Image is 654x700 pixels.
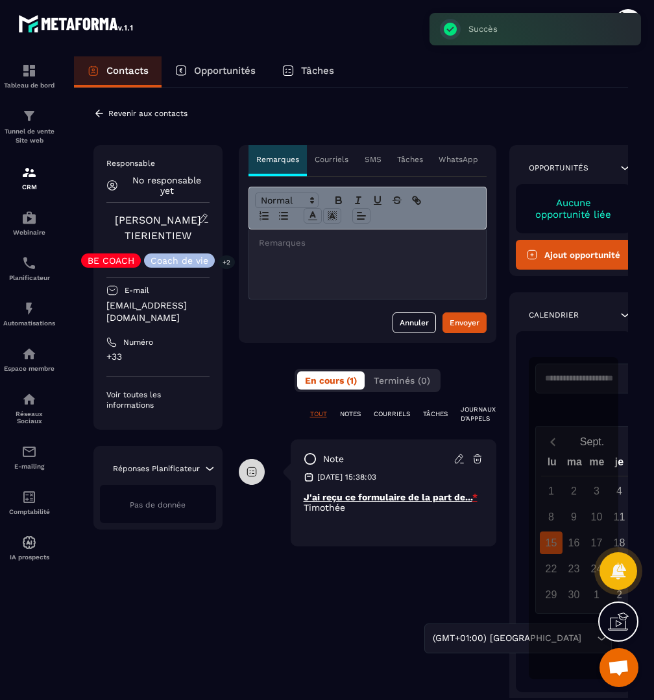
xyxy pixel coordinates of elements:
div: Envoyer [450,316,479,329]
p: Opportunités [194,65,256,76]
a: [PERSON_NAME] TIERIENTIEW [115,214,201,242]
p: Revenir aux contacts [108,109,188,118]
p: E-mail [125,285,149,296]
p: Contacts [106,65,149,76]
p: No responsable yet [125,175,210,196]
div: Ouvrir le chat [599,648,638,687]
img: formation [21,63,37,78]
p: IA prospects [3,554,55,561]
a: accountantaccountantComptabilité [3,480,55,525]
p: Numéro [123,337,153,347]
button: Envoyer [442,312,487,333]
span: En cours (1) [305,375,357,386]
p: Voir toutes les informations [106,390,210,410]
a: Contacts [74,56,162,87]
a: formationformationCRM [3,155,55,200]
p: note [323,453,344,465]
p: [DATE] 15:38:03 [317,472,376,482]
a: emailemailE-mailing [3,434,55,480]
button: Annuler [393,312,436,333]
a: social-networksocial-networkRéseaux Sociaux [3,382,55,434]
p: Tunnel de vente Site web [3,127,55,145]
div: 18 [608,531,631,554]
img: automations [21,210,37,226]
div: Search for option [424,624,612,653]
div: 11 [608,506,631,528]
p: WhatsApp [439,154,478,165]
span: Pas de donnée [130,500,186,509]
p: Opportunités [529,163,588,173]
a: automationsautomationsEspace membre [3,336,55,382]
img: formation [21,108,37,124]
img: logo [18,12,135,35]
p: Réponses Planificateur [113,463,200,474]
p: Responsable [106,158,210,169]
p: Calendrier [529,310,579,320]
p: Réseaux Sociaux [3,410,55,425]
span: Terminés (0) [374,375,430,386]
a: automationsautomationsWebinaire [3,200,55,246]
p: Espace membre [3,365,55,372]
img: scheduler [21,255,37,271]
a: Tâches [269,56,347,87]
p: Tâches [301,65,334,76]
p: Aucune opportunité liée [529,197,619,220]
p: SMS [365,154,381,165]
p: Planificateur [3,274,55,281]
a: automationsautomationsAutomatisations [3,291,55,336]
p: +33 [106,351,210,363]
p: JOURNAUX D'APPELS [461,405,496,423]
button: En cours (1) [297,371,365,390]
p: +2 [218,255,235,269]
p: Tableau de bord [3,82,55,89]
p: Tâches [397,154,423,165]
p: Comptabilité [3,508,55,515]
button: Ajout opportunité [516,240,632,270]
span: (GMT+01:00) [GEOGRAPHIC_DATA] [430,631,584,646]
p: TOUT [310,410,327,419]
p: E-mailing [3,463,55,470]
a: formationformationTunnel de vente Site web [3,99,55,155]
img: automations [21,346,37,362]
a: schedulerschedulerPlanificateur [3,246,55,291]
p: NOTES [340,410,361,419]
p: Timothée [304,502,483,513]
p: Webinaire [3,229,55,236]
p: TÂCHES [423,410,448,419]
div: je [608,453,631,476]
div: 4 [608,480,631,502]
a: Opportunités [162,56,269,87]
img: social-network [21,391,37,407]
a: formationformationTableau de bord [3,53,55,99]
p: CRM [3,183,55,191]
p: Automatisations [3,320,55,327]
img: formation [21,165,37,180]
img: automations [21,301,37,316]
p: [EMAIL_ADDRESS][DOMAIN_NAME] [106,299,210,324]
p: Coach de vie [151,256,208,265]
u: J'ai reçu ce formulaire de la part de... [304,492,472,502]
img: automations [21,535,37,550]
p: Courriels [315,154,348,165]
button: Terminés (0) [366,371,438,390]
p: COURRIELS [374,410,410,419]
p: Remarques [256,154,299,165]
p: BE COACH [88,256,134,265]
img: email [21,444,37,460]
img: accountant [21,489,37,505]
